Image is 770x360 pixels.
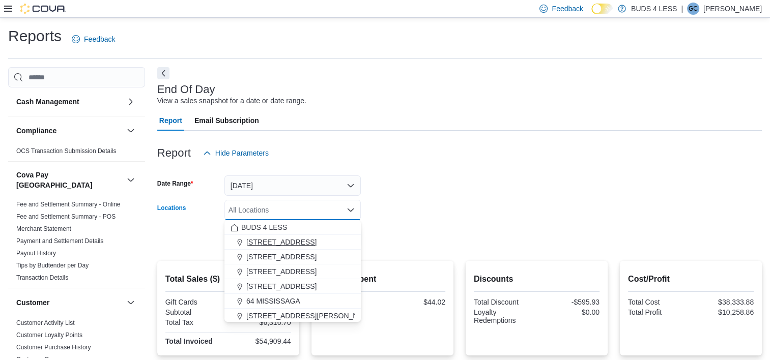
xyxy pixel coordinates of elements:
button: Close list of options [347,206,355,214]
h2: Average Spent [320,273,445,285]
button: Compliance [16,126,123,136]
span: Customer Purchase History [16,343,91,351]
div: $44.02 [384,298,445,306]
h2: Total Sales ($) [165,273,291,285]
div: Compliance [8,145,145,161]
span: Tips by Budtender per Day [16,261,89,269]
div: $54,909.44 [230,337,291,345]
button: Cash Management [125,96,137,108]
p: | [681,3,683,15]
span: [STREET_ADDRESS] [246,252,317,262]
span: GC [689,3,698,15]
a: Customer Loyalty Points [16,332,82,339]
h3: Cash Management [16,97,79,107]
label: Date Range [157,179,193,188]
a: Payment and Settlement Details [16,237,103,245]
span: Dark Mode [591,14,592,15]
span: Feedback [84,34,115,44]
span: Report [159,110,182,131]
span: Payment and Settlement Details [16,237,103,245]
span: Customer Loyalty Points [16,331,82,339]
span: Email Subscription [194,110,259,131]
span: Fee and Settlement Summary - Online [16,200,121,208]
div: Gavin Crump [687,3,699,15]
button: Compliance [125,125,137,137]
p: [PERSON_NAME] [703,3,762,15]
button: Cova Pay [GEOGRAPHIC_DATA] [16,170,123,190]
div: View a sales snapshot for a date or date range. [157,96,306,106]
span: OCS Transaction Submission Details [16,147,117,155]
button: [STREET_ADDRESS][PERSON_NAME] [224,309,361,323]
div: Total Profit [628,308,689,316]
a: Customer Activity List [16,319,75,326]
strong: Total Invoiced [165,337,213,345]
button: 64 MISSISSAGA [224,294,361,309]
div: Total Discount [474,298,535,306]
span: Payout History [16,249,56,257]
span: [STREET_ADDRESS][PERSON_NAME] [246,311,376,321]
h3: Customer [16,297,49,308]
a: Tips by Budtender per Day [16,262,89,269]
div: Subtotal [165,308,226,316]
button: [STREET_ADDRESS] [224,264,361,279]
h2: Cost/Profit [628,273,754,285]
button: [STREET_ADDRESS] [224,250,361,264]
span: [STREET_ADDRESS] [246,266,317,277]
h1: Reports [8,26,62,46]
div: Gift Cards [165,298,226,306]
a: Feedback [68,29,119,49]
span: Transaction Details [16,274,68,282]
button: Next [157,67,169,79]
div: Total Tax [165,318,226,326]
a: Customer Purchase History [16,344,91,351]
span: Feedback [552,4,583,14]
button: BUDS 4 LESS [224,220,361,235]
span: [STREET_ADDRESS] [246,281,317,291]
h2: Discounts [474,273,600,285]
button: Hide Parameters [199,143,273,163]
h3: Compliance [16,126,56,136]
button: Customer [125,296,137,309]
div: $10,258.86 [693,308,754,316]
h3: Report [157,147,191,159]
span: 64 MISSISSAGA [246,296,300,306]
a: Fee and Settlement Summary - Online [16,201,121,208]
img: Cova [20,4,66,14]
div: Cova Pay [GEOGRAPHIC_DATA] [8,198,145,288]
h3: End Of Day [157,83,215,96]
span: Customer Activity List [16,319,75,327]
div: $0.00 [538,308,600,316]
div: -$595.93 [538,298,600,306]
p: BUDS 4 LESS [631,3,677,15]
div: Total Cost [628,298,689,306]
label: Locations [157,204,186,212]
div: $6,316.70 [230,318,291,326]
a: OCS Transaction Submission Details [16,147,117,155]
div: Choose from the following options [224,220,361,338]
a: Fee and Settlement Summary - POS [16,213,116,220]
a: Merchant Statement [16,225,71,232]
button: Cova Pay [GEOGRAPHIC_DATA] [125,174,137,186]
span: BUDS 4 LESS [241,222,287,232]
button: [DATE] [224,175,361,196]
span: [STREET_ADDRESS] [246,237,317,247]
a: Transaction Details [16,274,68,281]
a: Payout History [16,250,56,257]
span: Fee and Settlement Summary - POS [16,213,116,221]
button: Cash Management [16,97,123,107]
span: Hide Parameters [215,148,269,158]
button: [STREET_ADDRESS] [224,279,361,294]
div: $38,333.88 [693,298,754,306]
button: [STREET_ADDRESS] [224,235,361,250]
div: Loyalty Redemptions [474,308,535,324]
input: Dark Mode [591,4,613,14]
button: Customer [16,297,123,308]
